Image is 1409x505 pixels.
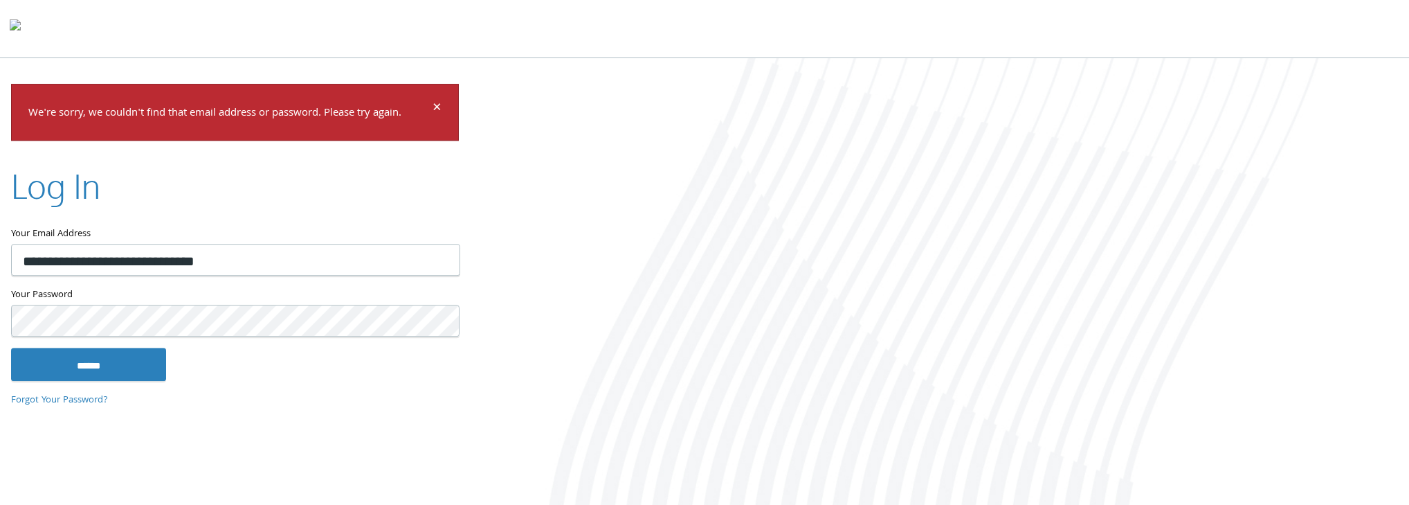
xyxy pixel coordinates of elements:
span: × [433,96,442,123]
button: Dismiss alert [433,101,442,118]
h2: Log In [11,163,100,210]
label: Your Password [11,287,459,305]
a: Forgot Your Password? [11,393,108,409]
p: We're sorry, we couldn't find that email address or password. Please try again. [28,104,430,124]
img: todyl-logo-dark.svg [10,15,21,42]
